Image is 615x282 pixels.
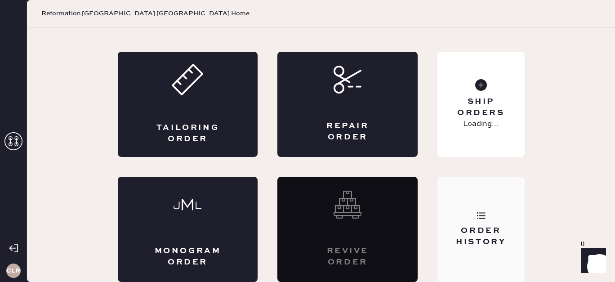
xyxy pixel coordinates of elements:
div: Ship Orders [445,96,517,119]
h3: CLR [6,268,20,274]
span: Reformation [GEOGRAPHIC_DATA] [GEOGRAPHIC_DATA] Home [41,9,250,18]
div: Repair Order [313,121,382,143]
div: Order History [445,225,517,248]
div: Interested? Contact us at care@hemster.co [277,177,418,282]
p: Loading... [463,119,499,130]
iframe: Front Chat [572,242,611,280]
div: Tailoring Order [154,122,222,145]
div: Revive order [313,246,382,268]
div: Monogram Order [154,246,222,268]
